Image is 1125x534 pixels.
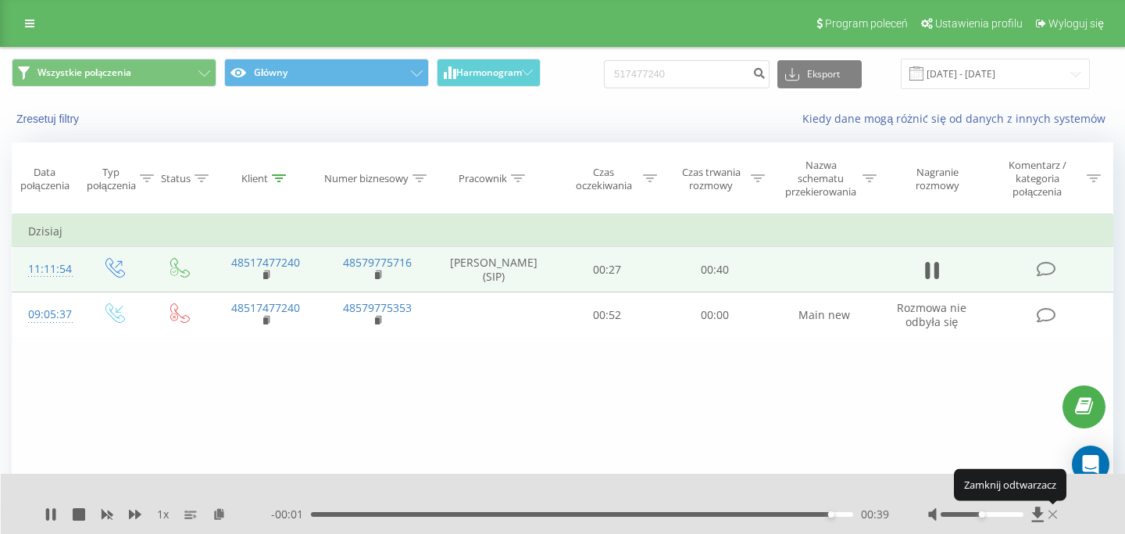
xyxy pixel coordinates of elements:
span: Ustawienia profilu [935,17,1023,30]
button: Eksport [777,60,862,88]
a: Kiedy dane mogą różnić się od danych z innych systemów [802,111,1113,126]
span: Harmonogram [456,67,522,78]
span: - 00:01 [271,507,311,522]
div: 11:11:54 [28,254,66,285]
span: Wyloguj się [1048,17,1104,30]
a: 48517477240 [231,255,300,270]
span: Program poleceń [825,17,908,30]
div: Zamknij odtwarzacz [954,469,1066,500]
div: Nagranie rozmowy [895,166,980,192]
span: Wszystkie połączenia [37,66,131,79]
td: [PERSON_NAME] (SIP) [434,247,554,292]
button: Główny [224,59,429,87]
div: Data połączenia [12,166,77,192]
button: Zresetuj filtry [12,112,87,126]
div: Czas trwania rozmowy [675,166,747,192]
td: 00:27 [554,247,662,292]
button: Wszystkie połączenia [12,59,216,87]
td: Dzisiaj [12,216,1113,247]
a: 48579775716 [343,255,412,270]
span: 00:39 [861,507,889,522]
span: Rozmowa nie odbyła się [897,300,966,329]
button: Harmonogram [437,59,541,87]
td: 00:40 [661,247,769,292]
div: Nazwa schematu przekierowania [783,159,859,199]
span: 1 x [157,507,169,522]
td: Main new [769,292,880,338]
div: Accessibility label [979,511,985,518]
div: Status [161,172,191,185]
div: Accessibility label [828,511,834,518]
div: Open Intercom Messenger [1072,446,1109,483]
td: 00:00 [661,292,769,338]
a: 48517477240 [231,300,300,315]
div: 09:05:37 [28,299,66,330]
div: Komentarz / kategoria połączenia [991,159,1083,199]
td: 00:52 [554,292,662,338]
a: 48579775353 [343,300,412,315]
div: Pracownik [459,172,507,185]
div: Czas oczekiwania [568,166,640,192]
div: Typ połączenia [87,166,136,192]
div: Numer biznesowy [324,172,409,185]
div: Klient [241,172,268,185]
input: Wyszukiwanie według numeru [604,60,770,88]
